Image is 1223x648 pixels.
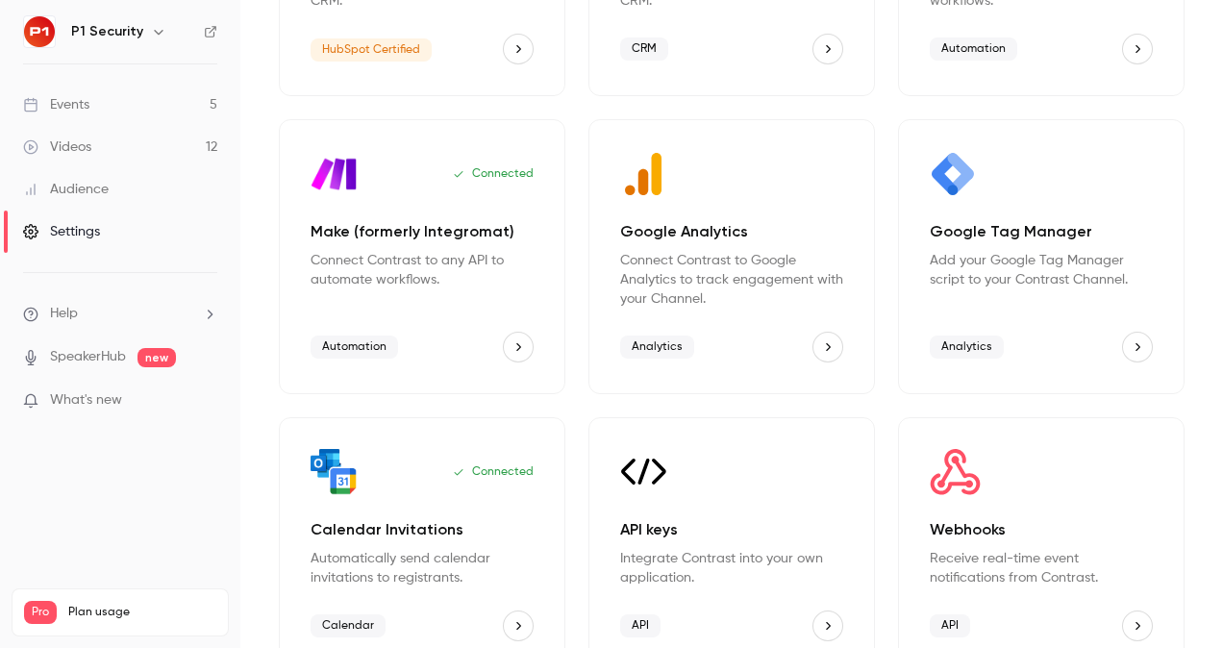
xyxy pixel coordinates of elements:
div: Audience [23,180,109,199]
iframe: Noticeable Trigger [194,392,217,410]
p: Make (formerly Integromat) [311,220,534,243]
li: help-dropdown-opener [23,304,217,324]
span: Automation [311,336,398,359]
button: Zapier [1122,34,1153,64]
span: Analytics [930,336,1004,359]
span: API [930,614,970,637]
div: Make (formerly Integromat) [279,119,565,394]
p: Calendar Invitations [311,518,534,541]
p: Connected [453,464,534,480]
button: Make (formerly Integromat) [503,332,534,362]
span: Pro [24,601,57,624]
div: Videos [23,137,91,157]
p: Connect Contrast to Google Analytics to track engagement with your Channel. [620,251,843,309]
img: P1 Security [24,16,55,47]
span: Calendar [311,614,386,637]
span: CRM [620,37,668,61]
p: Google Tag Manager [930,220,1153,243]
span: new [137,348,176,367]
span: What's new [50,390,122,411]
p: Google Analytics [620,220,843,243]
button: Webhooks [1122,611,1153,641]
button: Google Tag Manager [1122,332,1153,362]
span: Plan usage [68,605,216,620]
button: Salesforce [812,34,843,64]
span: Help [50,304,78,324]
p: Webhooks [930,518,1153,541]
p: Connected [453,166,534,182]
div: Google Analytics [588,119,875,394]
span: API [620,614,661,637]
p: Connect Contrast to any API to automate workflows. [311,251,534,289]
div: Events [23,95,89,114]
button: Calendar Invitations [503,611,534,641]
p: Automatically send calendar invitations to registrants. [311,549,534,587]
p: Receive real-time event notifications from Contrast. [930,549,1153,587]
p: Add your Google Tag Manager script to your Contrast Channel. [930,251,1153,289]
button: API keys [812,611,843,641]
button: HubSpot [503,34,534,64]
p: Integrate Contrast into your own application. [620,549,843,587]
button: Google Analytics [812,332,843,362]
div: Google Tag Manager [898,119,1185,394]
span: HubSpot Certified [311,38,432,62]
h6: P1 Security [71,22,143,41]
p: API keys [620,518,843,541]
div: Settings [23,222,100,241]
a: SpeakerHub [50,347,126,367]
span: Automation [930,37,1017,61]
span: Analytics [620,336,694,359]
